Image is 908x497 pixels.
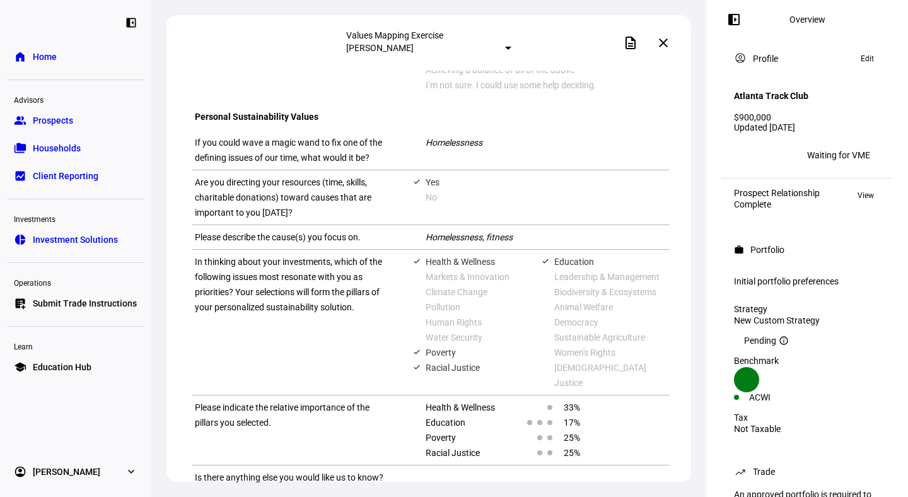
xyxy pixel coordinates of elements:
[14,465,26,478] eth-mat-symbol: account_circle
[858,188,874,203] span: View
[33,170,98,182] span: Client Reporting
[734,199,820,209] div: Complete
[413,284,541,300] div: Climate Change
[14,297,26,310] eth-mat-symbol: list_alt_add
[195,470,394,485] div: Is there anything else you would like us to know?
[426,78,670,93] div: I’m not sure. I could use some help deciding.
[734,51,880,66] eth-panel-overview-card-header: Profile
[734,188,820,198] div: Prospect Relationship
[734,245,744,255] mat-icon: work
[734,465,747,478] mat-icon: trending_up
[33,361,91,373] span: Education Hub
[542,284,670,300] div: Biodiversity & Ecosystems
[734,412,880,423] div: Tax
[564,400,580,415] span: 33%
[426,430,498,445] span: Poverty
[753,467,775,477] div: Trade
[789,15,825,25] div: Overview
[734,276,880,286] div: Initial portfolio preferences
[426,190,670,205] div: No
[33,465,100,478] span: [PERSON_NAME]
[542,315,670,330] div: Democracy
[426,175,670,190] div: Yes
[734,464,880,479] eth-panel-overview-card-header: Trade
[542,330,670,345] div: Sustainable Agriculture
[807,150,870,160] div: Waiting for VME
[413,257,421,265] span: done
[564,445,580,460] span: 25%
[14,50,26,63] eth-mat-symbol: home
[734,122,880,132] div: Updated [DATE]
[195,254,394,390] div: In thinking about your investments, which of the following issues most resonate with you as prior...
[734,315,880,325] div: New Custom Strategy
[734,424,880,434] div: Not Taxable
[8,273,144,291] div: Operations
[738,151,750,160] span: GW
[195,230,394,245] div: Please describe the cause(s) you focus on.
[861,51,874,66] span: Edit
[542,254,670,269] div: Education
[195,400,394,460] div: Please indicate the relative importance of the pillars you selected.
[413,254,541,269] div: Health & Wellness
[413,330,541,345] div: Water Security
[8,44,144,69] a: homeHome
[656,35,671,50] mat-icon: close
[542,257,549,265] span: done
[542,300,670,315] div: Animal Welfare
[413,300,541,315] div: Pollution
[734,304,880,314] div: Strategy
[33,114,73,127] span: Prospects
[542,360,670,390] div: [DEMOGRAPHIC_DATA] Justice
[192,106,670,127] div: Personal Sustainability Values
[564,430,580,445] span: 25%
[8,90,144,108] div: Advisors
[750,245,784,255] div: Portfolio
[195,135,394,165] div: If you could wave a magic wand to fix one of the defining issues of our time, what would it be?
[734,356,880,366] div: Benchmark
[125,16,137,29] eth-mat-symbol: left_panel_close
[14,361,26,373] eth-mat-symbol: school
[426,137,482,148] span: Homelessness
[734,242,880,257] eth-panel-overview-card-header: Portfolio
[734,336,880,346] div: Pending
[413,315,541,330] div: Human Rights
[8,108,144,133] a: groupProspects
[426,415,498,430] span: Education
[426,445,498,460] span: Racial Justice
[346,30,511,40] div: Values Mapping Exercise
[33,297,137,310] span: Submit Trade Instructions
[426,232,513,242] span: Homelessness, fitness
[413,345,541,360] div: Poverty
[14,114,26,127] eth-mat-symbol: group
[33,233,118,246] span: Investment Solutions
[14,142,26,155] eth-mat-symbol: folder_copy
[426,400,498,415] span: Health & Wellness
[734,52,747,64] mat-icon: account_circle
[8,227,144,252] a: pie_chartInvestment Solutions
[8,163,144,189] a: bid_landscapeClient Reporting
[413,178,421,185] span: done
[726,12,742,27] mat-icon: left_panel_open
[749,392,807,402] div: ACWI
[542,269,670,284] div: Leadership & Management
[413,269,541,284] div: Markets & Innovation
[542,345,670,360] div: Women's Rights
[851,188,880,203] button: View
[14,170,26,182] eth-mat-symbol: bid_landscape
[779,336,789,346] mat-icon: info_outline
[623,35,638,50] mat-icon: description
[8,209,144,227] div: Investments
[413,348,421,356] span: done
[346,43,414,53] mat-select-trigger: [PERSON_NAME]
[734,91,808,101] h4: Atlanta Track Club
[195,175,394,220] div: Are you directing your resources (time, skills, charitable donations) toward causes that are impo...
[734,112,880,122] div: $900,000
[854,51,880,66] button: Edit
[14,233,26,246] eth-mat-symbol: pie_chart
[8,337,144,354] div: Learn
[413,360,541,375] div: Racial Justice
[564,415,580,430] span: 17%
[413,363,421,371] span: done
[125,465,137,478] eth-mat-symbol: expand_more
[33,50,57,63] span: Home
